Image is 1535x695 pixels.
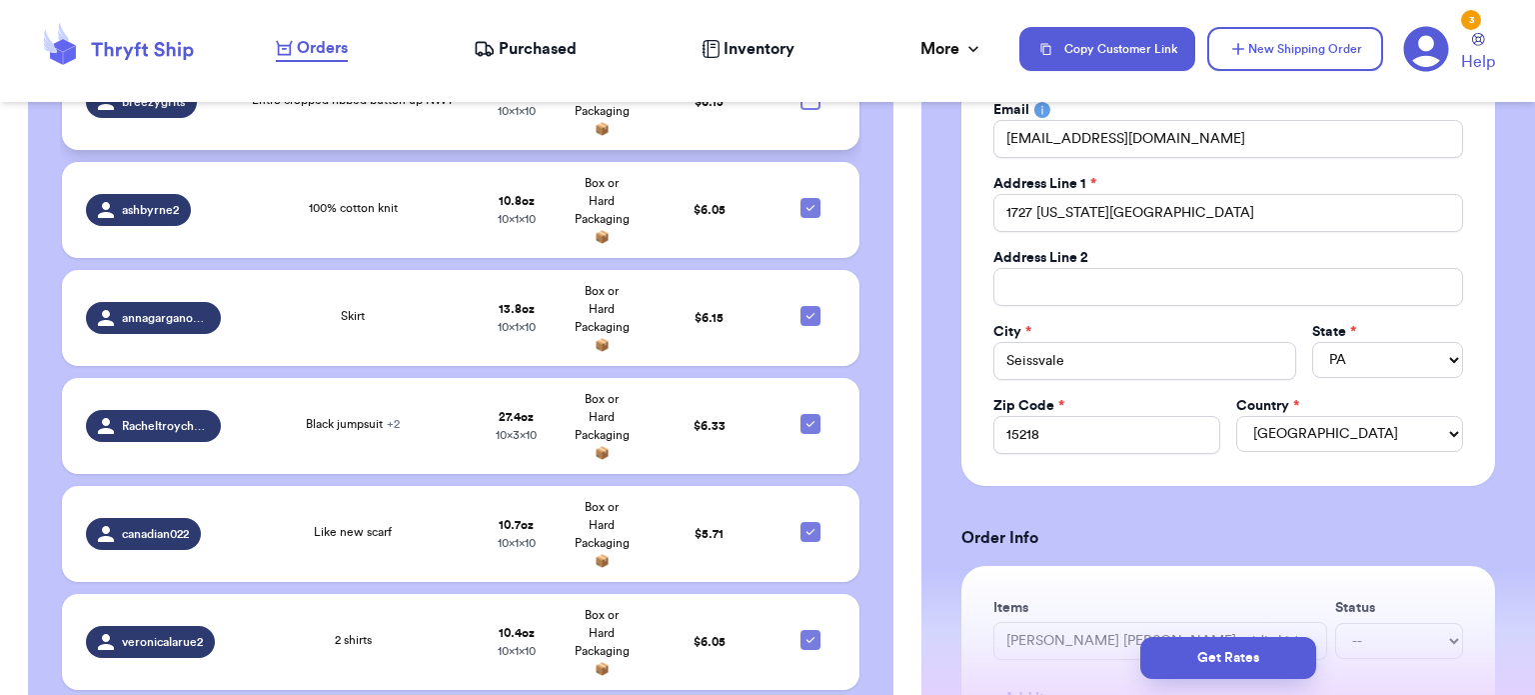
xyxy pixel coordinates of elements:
[341,310,365,322] span: Skirt
[575,393,630,459] span: Box or Hard Packaging 📦
[695,96,724,108] span: $ 6.15
[993,396,1064,416] label: Zip Code
[694,636,726,648] span: $ 6.05
[122,310,210,326] span: annagargano333
[499,37,577,61] span: Purchased
[306,418,400,430] span: Black jumpsuit
[499,411,534,423] strong: 27.4 oz
[1312,322,1356,342] label: State
[993,100,1029,120] label: Email
[575,609,630,675] span: Box or Hard Packaging 📦
[993,322,1031,342] label: City
[694,204,726,216] span: $ 6.05
[309,202,398,214] span: 100% cotton knit
[961,526,1495,550] h3: Order Info
[335,634,372,646] span: 2 shirts
[297,36,348,60] span: Orders
[498,213,536,225] span: 10 x 1 x 10
[499,519,534,531] strong: 10.7 oz
[993,598,1327,618] label: Items
[1461,10,1481,30] div: 3
[993,416,1220,454] input: 12345
[122,526,189,542] span: canadian022
[498,321,536,333] span: 10 x 1 x 10
[498,537,536,549] span: 10 x 1 x 10
[575,501,630,567] span: Box or Hard Packaging 📦
[1335,598,1463,618] label: Status
[122,94,185,110] span: breezygrits
[122,418,210,434] span: Racheltroychock
[724,37,794,61] span: Inventory
[498,105,536,117] span: 10 x 1 x 10
[499,195,535,207] strong: 10.8 oz
[474,37,577,61] a: Purchased
[694,420,726,432] span: $ 6.33
[920,37,983,61] div: More
[499,627,535,639] strong: 10.4 oz
[993,174,1096,194] label: Address Line 1
[276,36,348,62] a: Orders
[1019,27,1195,71] button: Copy Customer Link
[499,303,535,315] strong: 13.8 oz
[575,285,630,351] span: Box or Hard Packaging 📦
[496,429,537,441] span: 10 x 3 x 10
[122,202,179,218] span: ashbyrne2
[695,312,724,324] span: $ 6.15
[1403,26,1449,72] a: 3
[993,248,1088,268] label: Address Line 2
[122,634,203,650] span: veronicalarue2
[498,645,536,657] span: 10 x 1 x 10
[702,37,794,61] a: Inventory
[695,528,724,540] span: $ 5.71
[314,526,392,538] span: Like new scarf
[387,418,400,430] span: + 2
[1461,33,1495,74] a: Help
[1207,27,1383,71] button: New Shipping Order
[1461,50,1495,74] span: Help
[1236,396,1299,416] label: Country
[1140,637,1316,679] button: Get Rates
[575,177,630,243] span: Box or Hard Packaging 📦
